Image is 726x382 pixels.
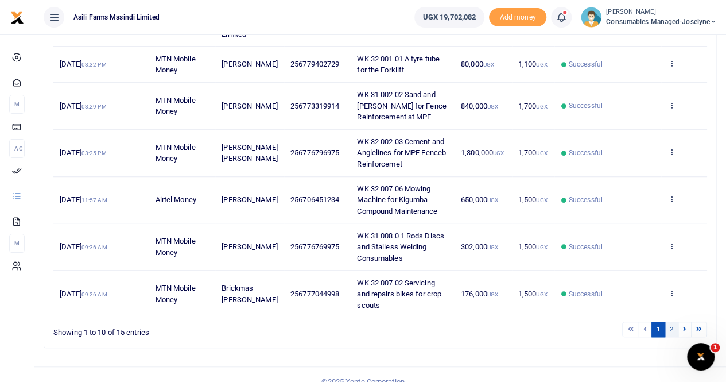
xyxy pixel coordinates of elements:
[536,150,547,156] small: UGX
[10,13,24,21] a: logo-small logo-large logo-large
[461,60,494,68] span: 80,000
[357,137,446,168] span: WK 32 002 03 Cement and Anglelines for MPF Fenceb Reinforcemet
[290,242,339,251] span: 256776769975
[489,12,546,21] a: Add money
[81,103,107,110] small: 03:29 PM
[489,8,546,27] li: Toup your wallet
[423,11,476,23] span: UGX 19,702,082
[222,284,277,304] span: Brickmas [PERSON_NAME]
[60,102,106,110] span: [DATE]
[222,7,259,38] span: Bakerm Enterprises Limited
[711,343,720,352] span: 1
[290,60,339,68] span: 256779402729
[81,291,107,298] small: 09:26 AM
[156,143,196,163] span: MTN Mobile Money
[569,101,603,111] span: Successful
[606,17,717,27] span: Consumables managed-Joselyne
[461,195,498,204] span: 650,000
[410,7,489,28] li: Wallet ballance
[53,321,321,338] div: Showing 1 to 10 of 15 entries
[606,7,717,17] small: [PERSON_NAME]
[9,95,25,114] li: M
[569,289,603,299] span: Successful
[357,184,437,215] span: WK 32 007 06 Mowing Machine for Kigumba Compound Maintenance
[483,61,494,68] small: UGX
[357,55,439,75] span: WK 32 001 01 A tyre tube for the Forklift
[493,150,504,156] small: UGX
[81,61,107,68] small: 03:32 PM
[414,7,484,28] a: UGX 19,702,082
[156,195,196,204] span: Airtel Money
[536,197,547,203] small: UGX
[60,242,107,251] span: [DATE]
[665,322,678,337] a: 2
[156,237,196,257] span: MTN Mobile Money
[536,103,547,110] small: UGX
[357,231,444,263] span: WK 31 008 0 1 Rods Discs and Stailess Welding Consumables
[290,195,339,204] span: 256706451234
[10,11,24,25] img: logo-small
[461,290,498,298] span: 176,000
[60,60,106,68] span: [DATE]
[9,139,25,158] li: Ac
[461,148,504,157] span: 1,300,000
[290,290,339,298] span: 256777044998
[81,150,107,156] small: 03:25 PM
[581,7,601,28] img: profile-user
[518,148,548,157] span: 1,700
[222,195,277,204] span: [PERSON_NAME]
[461,242,498,251] span: 302,000
[569,59,603,70] span: Successful
[536,244,547,250] small: UGX
[461,102,498,110] span: 840,000
[581,7,717,28] a: profile-user [PERSON_NAME] Consumables managed-Joselyne
[222,143,277,163] span: [PERSON_NAME] [PERSON_NAME]
[489,8,546,27] span: Add money
[487,291,498,298] small: UGX
[69,12,164,22] span: Asili Farms Masindi Limited
[487,103,498,110] small: UGX
[222,242,277,251] span: [PERSON_NAME]
[518,242,548,251] span: 1,500
[518,195,548,204] span: 1,500
[569,195,603,205] span: Successful
[156,96,196,116] span: MTN Mobile Money
[651,322,665,337] a: 1
[60,290,107,298] span: [DATE]
[357,90,446,121] span: WK 31 002 02 Sand and [PERSON_NAME] for Fence Reinforcement at MPF
[81,197,107,203] small: 11:57 AM
[357,279,441,310] span: WK 32 007 02 Servicing and repairs bikes for crop scouts
[290,148,339,157] span: 256776796975
[156,55,196,75] span: MTN Mobile Money
[687,343,715,371] iframe: Intercom live chat
[9,234,25,253] li: M
[518,60,548,68] span: 1,100
[81,244,107,250] small: 09:36 AM
[536,61,547,68] small: UGX
[487,197,498,203] small: UGX
[156,284,196,304] span: MTN Mobile Money
[290,102,339,110] span: 256773319914
[487,244,498,250] small: UGX
[569,242,603,252] span: Successful
[60,148,106,157] span: [DATE]
[518,102,548,110] span: 1,700
[536,291,547,298] small: UGX
[222,60,277,68] span: [PERSON_NAME]
[60,195,107,204] span: [DATE]
[518,290,548,298] span: 1,500
[569,148,603,158] span: Successful
[222,102,277,110] span: [PERSON_NAME]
